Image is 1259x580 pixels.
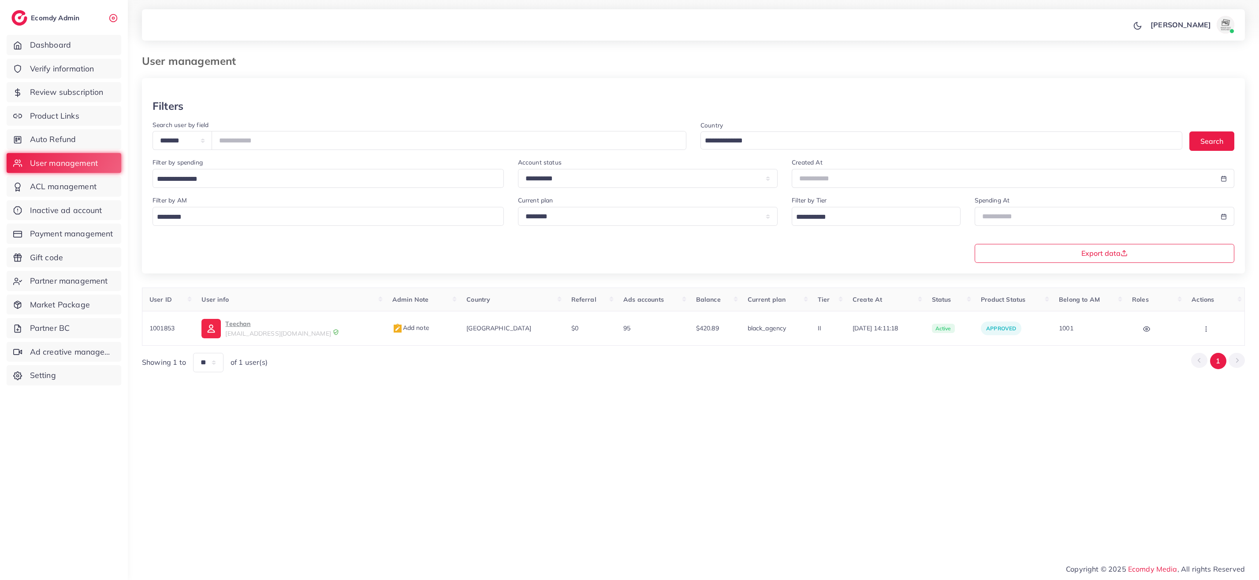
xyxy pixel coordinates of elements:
span: [GEOGRAPHIC_DATA] [466,324,531,332]
input: Search for option [154,210,492,224]
span: Add note [392,324,429,332]
span: Partner BC [30,322,70,334]
span: Admin Note [392,296,429,303]
span: Gift code [30,252,63,263]
a: Setting [7,365,121,385]
a: Payment management [7,224,121,244]
a: Dashboard [7,35,121,55]
label: Search user by field [153,120,209,129]
span: active [932,324,955,333]
a: Teechan[EMAIL_ADDRESS][DOMAIN_NAME] [201,318,378,338]
span: 1001 [1059,324,1073,332]
a: User management [7,153,121,173]
span: Copyright © 2025 [1066,564,1245,574]
span: of 1 user(s) [231,357,268,367]
label: Created At [792,158,823,167]
input: Search for option [154,172,492,186]
span: Market Package [30,299,90,311]
span: Belong to AM [1059,296,1100,303]
span: 95 [623,324,630,332]
span: $0 [571,324,578,332]
span: II [818,324,821,332]
span: Review subscription [30,86,104,98]
label: Country [700,121,723,130]
h3: User management [142,55,243,67]
span: User info [201,296,228,303]
h3: Filters [153,100,183,112]
span: $420.89 [696,324,719,332]
p: Teechan [225,318,331,329]
span: black_agency [748,324,786,332]
span: Ads accounts [623,296,664,303]
button: Go to page 1 [1210,353,1226,369]
a: Verify information [7,59,121,79]
span: Export data [1081,250,1128,257]
span: Referral [571,296,596,303]
a: Market Package [7,295,121,315]
div: Search for option [700,131,1182,150]
a: logoEcomdy Admin [11,10,82,26]
img: 9CAL8B2pu8EFxCJHYAAAAldEVYdGRhdGU6Y3JlYXRlADIwMjItMTItMDlUMDQ6NTg6MzkrMDA6MDBXSlgLAAAAJXRFWHRkYXR... [333,329,339,335]
span: Auto Refund [30,134,76,145]
label: Account status [518,158,562,167]
label: Filter by AM [153,196,187,205]
img: logo [11,10,27,26]
span: Ad creative management [30,346,115,358]
a: Auto Refund [7,129,121,150]
span: Setting [30,370,56,381]
img: admin_note.cdd0b510.svg [392,323,403,334]
label: Filter by spending [153,158,203,167]
span: Showing 1 to [142,357,186,367]
span: 1001853 [149,324,175,332]
span: Tier [818,296,830,303]
span: Roles [1132,296,1149,303]
label: Spending At [975,196,1010,205]
img: avatar [1217,16,1234,34]
span: Current plan [748,296,786,303]
span: [EMAIL_ADDRESS][DOMAIN_NAME] [225,329,331,337]
input: Search for option [793,210,949,224]
a: Ad creative management [7,342,121,362]
a: Gift code [7,247,121,268]
a: [PERSON_NAME]avatar [1146,16,1238,34]
a: ACL management [7,176,121,197]
a: Product Links [7,106,121,126]
span: Product Status [981,296,1025,303]
ul: Pagination [1191,353,1245,369]
a: Inactive ad account [7,200,121,221]
button: Export data [975,244,1235,263]
label: Current plan [518,196,553,205]
p: [PERSON_NAME] [1151,19,1211,30]
img: ic-user-info.36bf1079.svg [201,319,221,338]
div: Search for option [153,207,504,226]
a: Ecomdy Media [1128,565,1177,573]
span: Partner management [30,275,108,287]
span: Status [932,296,951,303]
div: Search for option [153,169,504,188]
span: Payment management [30,228,113,239]
a: Partner management [7,271,121,291]
span: Product Links [30,110,79,122]
span: approved [986,325,1016,332]
h2: Ecomdy Admin [31,14,82,22]
span: Balance [696,296,721,303]
span: Verify information [30,63,94,75]
span: Country [466,296,490,303]
input: Search for option [702,134,1171,148]
span: Inactive ad account [30,205,102,216]
span: User management [30,157,98,169]
span: Actions [1192,296,1214,303]
a: Review subscription [7,82,121,102]
label: Filter by Tier [792,196,827,205]
button: Search [1189,131,1234,150]
div: Search for option [792,207,960,226]
span: Dashboard [30,39,71,51]
span: , All rights Reserved [1177,564,1245,574]
a: Partner BC [7,318,121,338]
span: User ID [149,296,172,303]
span: ACL management [30,181,97,192]
span: Create At [853,296,882,303]
span: [DATE] 14:11:18 [853,324,918,333]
